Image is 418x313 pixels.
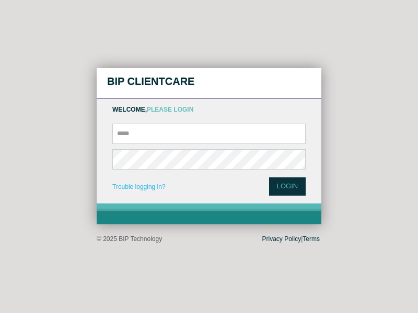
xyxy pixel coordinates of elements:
a: Trouble logging in? [112,183,166,191]
div: © 2025 BIP Technology [97,235,321,244]
a: Terms [303,235,320,243]
div: | [262,235,320,244]
span: Please Login [147,106,193,113]
a: Privacy Policy [262,235,301,243]
h4: Welcome, [112,106,306,113]
h3: BIP ClientCare [107,73,311,93]
button: Login [269,177,306,196]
